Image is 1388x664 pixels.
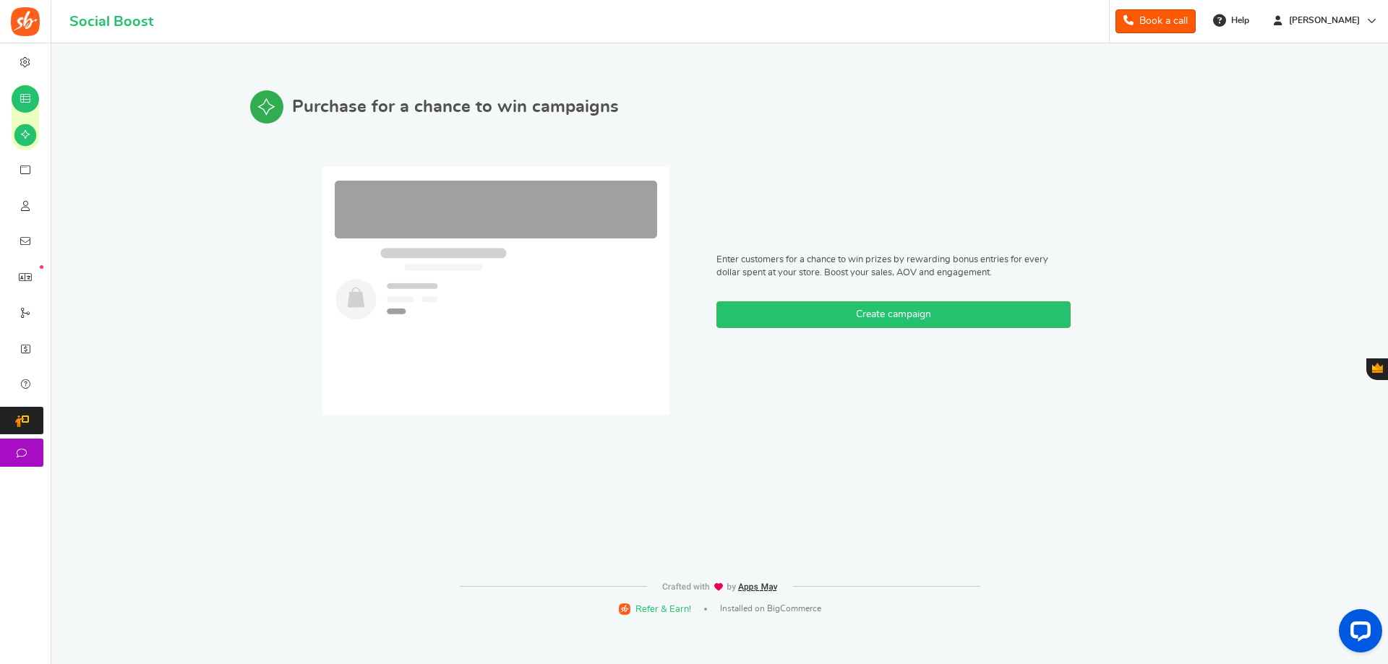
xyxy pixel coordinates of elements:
p: Enter customers for a chance to win prizes by rewarding bonus entries for every dollar spent at y... [716,254,1071,280]
h1: Social Boost [69,14,153,30]
iframe: LiveChat chat widget [1327,603,1388,664]
img: Social Boost [11,7,40,36]
a: Book a call [1115,9,1196,33]
span: Purchase for a chance to win campaigns [292,98,619,116]
button: Gratisfaction [1366,358,1388,380]
span: [PERSON_NAME] [1283,14,1366,27]
img: Purchase Campaigns [322,167,669,415]
span: | [704,608,707,611]
img: img-footer.webp [661,582,779,592]
span: Help [1228,14,1249,27]
a: Help [1207,9,1256,32]
a: Create campaign [716,301,1071,328]
span: Gratisfaction [1372,363,1383,373]
span: Installed on BigCommerce [720,603,821,615]
em: New [40,265,43,269]
a: Refer & Earn! [619,602,691,616]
